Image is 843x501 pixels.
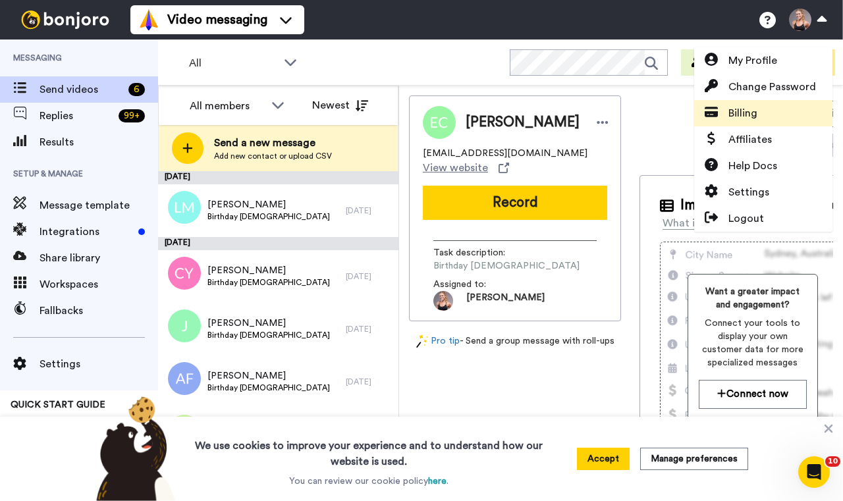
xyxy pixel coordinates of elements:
[694,179,832,205] a: Settings
[168,257,201,290] img: cy.png
[207,369,330,382] span: [PERSON_NAME]
[728,53,777,68] span: My Profile
[289,475,449,488] p: You can review our cookie policy .
[214,135,332,151] span: Send a new message
[728,211,764,226] span: Logout
[699,285,807,311] span: Want a greater impact and engagement?
[728,184,769,200] span: Settings
[346,324,392,334] div: [DATE]
[694,205,832,232] a: Logout
[577,448,630,470] button: Accept
[423,106,456,139] img: Image of Erin Cheetham
[168,309,201,342] img: j.png
[728,105,757,121] span: Billing
[40,303,158,319] span: Fallbacks
[40,224,133,240] span: Integrations
[423,147,587,160] span: [EMAIL_ADDRESS][DOMAIN_NAME]
[207,277,330,288] span: Birthday [DEMOGRAPHIC_DATA]
[128,83,145,96] div: 6
[40,82,123,97] span: Send videos
[40,277,158,292] span: Workspaces
[182,430,556,469] h3: We use cookies to improve your experience and to understand how our website is used.
[728,158,777,174] span: Help Docs
[663,215,726,231] div: What is this?
[694,47,832,74] a: My Profile
[84,396,182,501] img: bear-with-cookie.png
[207,330,330,340] span: Birthday [DEMOGRAPHIC_DATA]
[466,113,580,132] span: [PERSON_NAME]
[207,264,330,277] span: [PERSON_NAME]
[168,415,201,448] img: tt.png
[423,160,488,176] span: View website
[640,448,748,470] button: Manage preferences
[168,362,201,395] img: af.png
[40,108,113,124] span: Replies
[694,100,832,126] a: Billing
[207,382,330,393] span: Birthday [DEMOGRAPHIC_DATA]
[11,400,105,409] span: QUICK START GUIDE
[16,11,115,29] img: bj-logo-header-white.svg
[167,11,267,29] span: Video messaging
[433,246,526,259] span: Task description :
[409,334,621,348] div: - Send a group message with roll-ups
[346,271,392,282] div: [DATE]
[433,278,526,291] span: Assigned to:
[694,153,832,179] a: Help Docs
[207,198,330,211] span: [PERSON_NAME]
[416,334,428,348] img: magic-wand.svg
[825,456,840,467] span: 10
[680,196,834,215] span: Imported Customer Info
[214,151,332,161] span: Add new contact or upload CSV
[699,317,807,369] span: Connect your tools to display your own customer data for more specialized messages
[728,132,772,147] span: Affiliates
[207,211,330,222] span: Birthday [DEMOGRAPHIC_DATA]
[699,380,807,408] button: Connect now
[798,456,830,488] iframe: Intercom live chat
[302,92,378,119] button: Newest
[40,134,158,150] span: Results
[158,237,398,250] div: [DATE]
[423,186,607,220] button: Record
[466,291,545,311] span: [PERSON_NAME]
[189,55,277,71] span: All
[158,171,398,184] div: [DATE]
[40,198,158,213] span: Message template
[694,74,832,100] a: Change Password
[40,356,158,372] span: Settings
[346,377,392,387] div: [DATE]
[428,477,447,486] a: here
[433,259,580,273] span: Birthday [DEMOGRAPHIC_DATA]
[728,79,816,95] span: Change Password
[681,49,746,76] button: Invite
[433,291,453,311] img: bbf9e361-706d-497a-b40a-e48c4100e2e5-1692461986.jpg
[423,160,509,176] a: View website
[138,9,159,30] img: vm-color.svg
[168,191,201,224] img: lm.png
[416,334,460,348] a: Pro tip
[207,317,330,330] span: [PERSON_NAME]
[190,98,265,114] div: All members
[119,109,145,122] div: 99 +
[694,126,832,153] a: Affiliates
[40,250,158,266] span: Share library
[346,205,392,216] div: [DATE]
